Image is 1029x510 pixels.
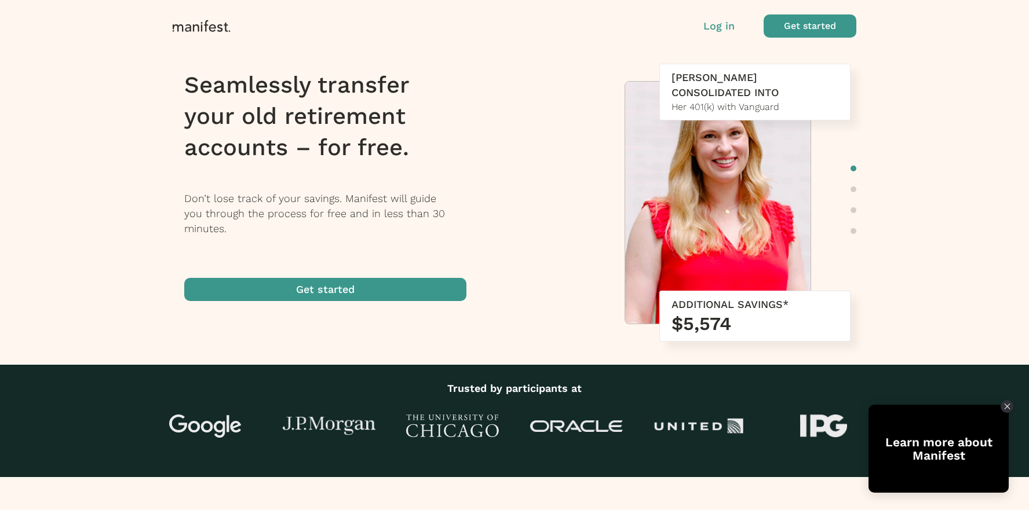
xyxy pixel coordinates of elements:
[869,435,1009,462] div: Learn more about Manifest
[406,414,499,438] img: University of Chicago
[703,19,735,34] button: Log in
[672,297,838,312] div: ADDITIONAL SAVINGS*
[159,414,252,438] img: Google
[283,417,375,436] img: J.P Morgan
[672,100,838,114] div: Her 401(k) with Vanguard
[869,405,1009,493] div: Open Tolstoy widget
[869,405,1009,493] div: Tolstoy bubble widget
[672,70,838,100] div: [PERSON_NAME] CONSOLIDATED INTO
[184,69,481,163] h1: Seamlessly transfer your old retirement accounts – for free.
[184,278,466,301] button: Get started
[1001,400,1013,413] div: Close Tolstoy widget
[184,191,481,236] p: Don’t lose track of your savings. Manifest will guide you through the process for free and in les...
[625,82,811,329] img: Meredith
[672,312,838,335] h3: $5,574
[764,14,856,38] button: Get started
[530,420,623,432] img: Oracle
[869,405,1009,493] div: Open Tolstoy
